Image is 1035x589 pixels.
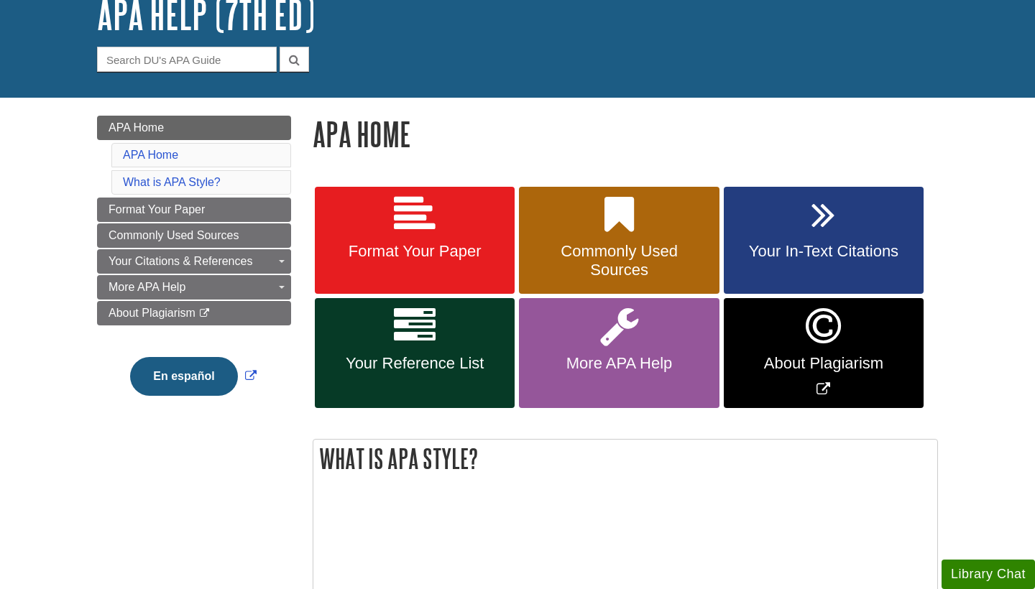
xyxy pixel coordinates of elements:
input: Search DU's APA Guide [97,47,277,72]
span: Format Your Paper [326,242,504,261]
a: What is APA Style? [123,176,221,188]
a: Your Reference List [315,298,515,408]
h1: APA Home [313,116,938,152]
span: More APA Help [109,281,185,293]
span: More APA Help [530,354,708,373]
span: Commonly Used Sources [109,229,239,241]
a: APA Home [97,116,291,140]
span: Format Your Paper [109,203,205,215]
a: Link opens in new window [126,370,259,382]
a: Your In-Text Citations [724,187,924,294]
a: Commonly Used Sources [519,187,719,294]
div: Guide Page Menu [97,116,291,420]
span: Your Citations & References [109,255,252,267]
span: APA Home [109,121,164,134]
span: About Plagiarism [735,354,913,373]
button: En español [130,357,237,396]
a: About Plagiarism [97,301,291,325]
a: APA Home [123,149,178,161]
a: Format Your Paper [97,198,291,222]
span: Your Reference List [326,354,504,373]
button: Library Chat [942,560,1035,589]
i: This link opens in a new window [198,309,211,318]
a: More APA Help [97,275,291,300]
span: Commonly Used Sources [530,242,708,279]
span: About Plagiarism [109,307,195,319]
a: Format Your Paper [315,187,515,294]
a: Your Citations & References [97,249,291,274]
a: Link opens in new window [724,298,924,408]
h2: What is APA Style? [313,440,937,478]
span: Your In-Text Citations [735,242,913,261]
a: Commonly Used Sources [97,223,291,248]
a: More APA Help [519,298,719,408]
